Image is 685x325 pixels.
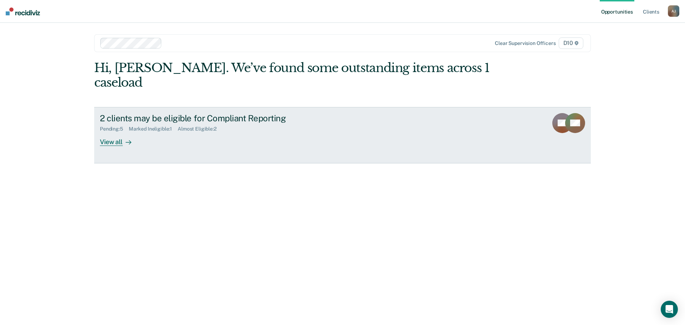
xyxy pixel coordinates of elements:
div: View all [100,132,140,146]
div: Hi, [PERSON_NAME]. We’ve found some outstanding items across 1 caseload [94,61,492,90]
div: Marked Ineligible : 1 [129,126,178,132]
img: Recidiviz [6,7,40,15]
div: A J [668,5,679,17]
span: D10 [559,37,583,49]
button: AJ [668,5,679,17]
a: 2 clients may be eligible for Compliant ReportingPending:5Marked Ineligible:1Almost Eligible:2Vie... [94,107,591,163]
div: Almost Eligible : 2 [178,126,222,132]
div: 2 clients may be eligible for Compliant Reporting [100,113,350,123]
div: Pending : 5 [100,126,129,132]
div: Clear supervision officers [495,40,555,46]
div: Open Intercom Messenger [661,301,678,318]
